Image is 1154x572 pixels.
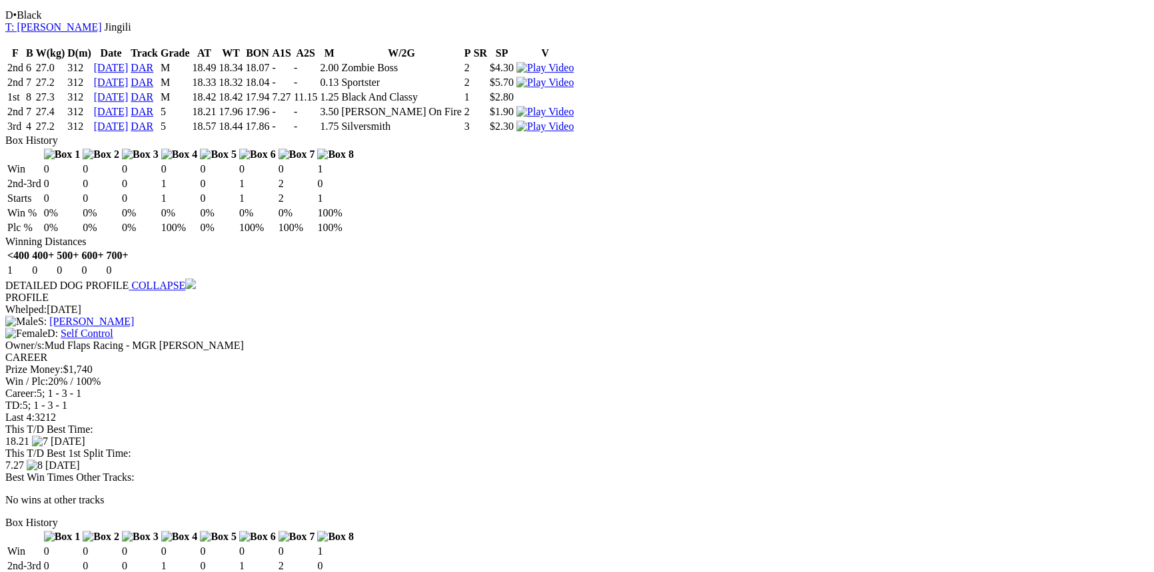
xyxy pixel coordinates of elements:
td: 3.50 [319,105,339,119]
td: 100% [239,221,277,234]
th: W/2G [340,47,462,60]
span: D: [5,328,58,339]
td: $2.30 [489,120,514,133]
td: $1.90 [489,105,514,119]
span: TD: [5,400,23,411]
td: - [271,105,291,119]
img: Box 3 [122,148,159,160]
img: Play Video [516,62,574,74]
td: Black And Classy [340,91,462,104]
span: [DATE] [51,435,85,447]
td: 18.21 [191,105,217,119]
td: 0% [121,221,159,234]
a: Self Control [61,328,113,339]
span: 18.21 [5,435,29,447]
th: SP [489,47,514,60]
span: Owner/s: [5,340,45,351]
span: [DATE] [45,459,80,471]
td: 27.0 [35,61,66,75]
td: 1 [161,192,199,205]
td: Win [7,162,42,176]
div: 5; 1 - 3 - 1 [5,400,1149,412]
td: - [293,61,318,75]
td: 2 [464,105,472,119]
td: 6 [25,61,34,75]
td: 27.3 [35,91,66,104]
td: - [293,105,318,119]
td: 0% [82,206,120,220]
th: SR [473,47,488,60]
img: Box 4 [161,148,198,160]
td: 5 [160,120,191,133]
td: 1 [239,177,277,190]
div: PROFILE [5,292,1149,304]
th: Date [93,47,129,60]
img: Play Video [516,106,574,118]
div: 3212 [5,412,1149,424]
img: Box 5 [200,148,237,160]
th: Grade [160,47,191,60]
th: BON [245,47,270,60]
span: • [13,9,17,21]
td: 18.34 [218,61,243,75]
span: D Black [5,9,42,21]
td: 7 [25,105,34,119]
td: Silversmith [340,120,462,133]
td: 0 [239,162,277,176]
a: [DATE] [94,106,129,117]
span: 7.27 [5,459,24,471]
td: 2 [464,61,472,75]
img: Box 1 [44,531,81,543]
a: View replay [516,121,574,132]
td: 8 [25,91,34,104]
th: <400 [7,249,30,262]
td: 0% [199,206,237,220]
img: Box 3 [122,531,159,543]
div: Winning Distances [5,236,1149,248]
th: AT [191,47,217,60]
td: 27.2 [35,120,66,133]
img: Box 8 [317,531,354,543]
div: DETAILED DOG PROFILE [5,278,1149,292]
td: 1 [316,545,354,558]
td: 0 [278,162,316,176]
p: No wins at other tracks [5,494,1149,506]
td: 2nd [7,105,24,119]
img: Box 6 [239,148,276,160]
div: 5; 1 - 3 - 1 [5,388,1149,400]
td: 18.33 [191,76,217,89]
td: 17.96 [245,105,270,119]
td: Plc % [7,221,42,234]
td: - [271,120,291,133]
td: 0 [82,162,120,176]
a: DAR [131,62,153,73]
td: 0% [161,206,199,220]
td: 0 [278,545,316,558]
td: 0% [239,206,277,220]
a: [PERSON_NAME] [49,316,134,327]
th: A2S [293,47,318,60]
td: M [160,61,191,75]
td: 0 [121,545,159,558]
td: 100% [278,221,316,234]
td: 312 [67,61,92,75]
td: 0 [82,545,120,558]
td: 100% [316,221,354,234]
div: $1,740 [5,364,1149,376]
td: 0 [199,545,237,558]
span: Win / Plc: [5,376,48,387]
td: 7.27 [271,91,291,104]
td: 0 [82,177,120,190]
th: V [516,47,574,60]
img: Box 2 [83,531,119,543]
td: 0% [278,206,316,220]
a: DAR [131,91,153,103]
td: 18.04 [245,76,270,89]
td: 0 [316,177,354,190]
td: $5.70 [489,76,514,89]
td: 18.57 [191,120,217,133]
td: 17.94 [245,91,270,104]
td: 0% [121,206,159,220]
td: 1.25 [319,91,339,104]
td: 7 [25,76,34,89]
